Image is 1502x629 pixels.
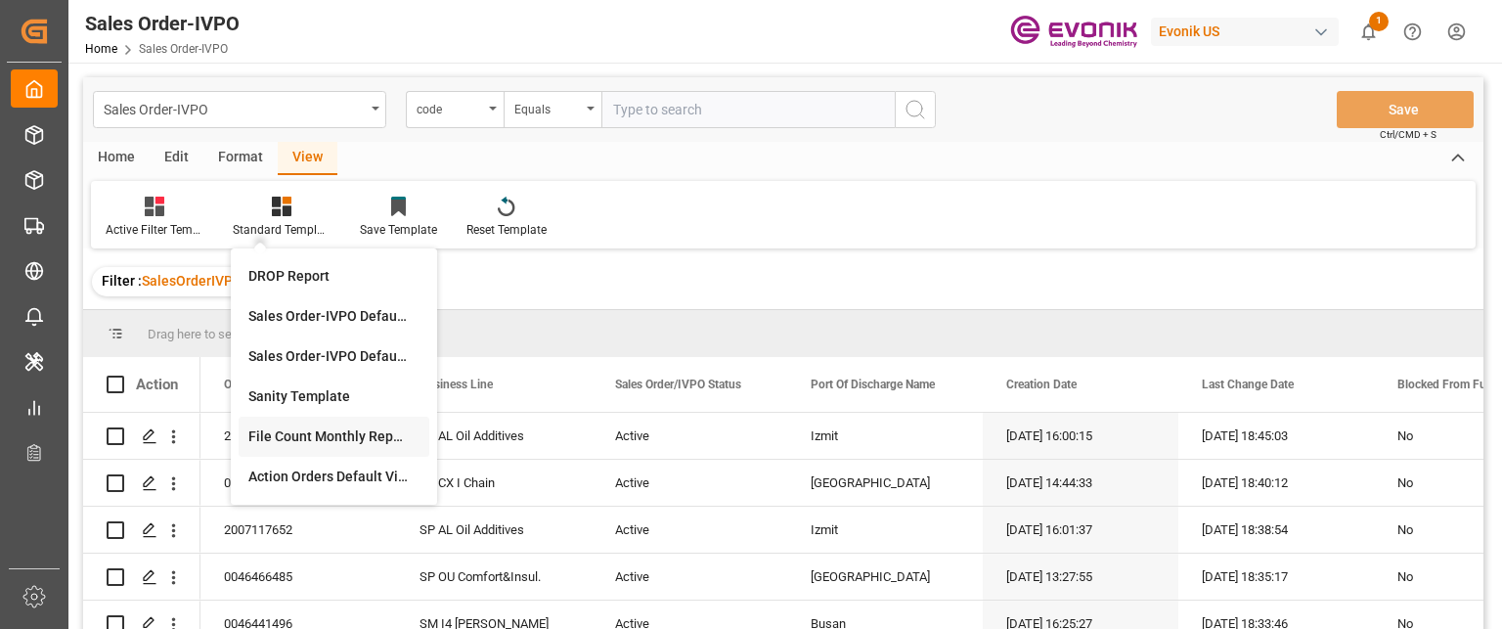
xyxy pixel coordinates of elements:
div: Izmit [787,413,983,459]
div: SP OU Comfort&Insul. [396,554,592,600]
div: Press SPACE to select this row. [83,554,200,601]
button: Help Center [1391,10,1435,54]
span: Order Number [224,378,296,391]
div: Sales Order-IVPO Default [PERSON_NAME] [248,346,420,367]
div: Reset Template [466,221,547,239]
div: [DATE] 16:01:37 [983,507,1178,553]
div: Active [615,508,764,553]
div: [DATE] 16:00:15 [983,413,1178,459]
div: [DATE] 18:35:17 [1178,554,1374,600]
div: File Count Monthly Report [248,427,420,447]
span: Drag here to set row groups [148,327,300,341]
span: Creation Date [1006,378,1077,391]
div: Standard Templates [233,221,331,239]
div: 2007136745 [200,413,396,459]
div: Action Orders Default View [248,467,420,487]
div: Active [615,555,764,600]
button: open menu [93,91,386,128]
div: Active Filter Template [106,221,203,239]
button: open menu [504,91,601,128]
div: Edit [150,142,203,175]
div: [GEOGRAPHIC_DATA] [787,460,983,506]
div: SP CX I Chain [396,460,592,506]
div: Press SPACE to select this row. [83,413,200,460]
div: Sales Order-IVPO Default view [248,306,420,327]
div: Equals [514,96,581,118]
span: Port Of Discharge Name [811,378,935,391]
div: [DATE] 13:27:55 [983,554,1178,600]
a: Home [85,42,117,56]
span: Last Change Date [1202,378,1294,391]
span: Filter : [102,273,142,289]
button: open menu [406,91,504,128]
div: Izmit [787,507,983,553]
div: 2007117652 [200,507,396,553]
div: [GEOGRAPHIC_DATA] [787,554,983,600]
img: Evonik-brand-mark-Deep-Purple-RGB.jpeg_1700498283.jpeg [1010,15,1137,49]
button: Evonik US [1151,13,1347,50]
div: Active [615,414,764,459]
div: [DATE] 18:40:12 [1178,460,1374,506]
div: View [278,142,337,175]
div: Evonik US [1151,18,1339,46]
button: search button [895,91,936,128]
button: Save [1337,91,1474,128]
div: Format [203,142,278,175]
button: show 1 new notifications [1347,10,1391,54]
span: 1 [1369,12,1389,31]
div: Sales Order-IVPO [104,96,365,120]
div: [DATE] 14:44:33 [983,460,1178,506]
div: Sales Order-IVPO [85,9,240,38]
div: Sanity Template [248,386,420,407]
div: Press SPACE to select this row. [83,507,200,554]
div: Active [615,461,764,506]
div: Press SPACE to select this row. [83,460,200,507]
div: Save Template [360,221,437,239]
div: 0046463934 [200,460,396,506]
span: Business Line [420,378,493,391]
div: Action [136,376,178,393]
span: SalesOrderIVPODefaultview [142,273,317,289]
div: DROP Report [248,266,420,287]
div: 0046466485 [200,554,396,600]
input: Type to search [601,91,895,128]
div: SP AL Oil Additives [396,507,592,553]
span: Ctrl/CMD + S [1380,127,1436,142]
div: Home [83,142,150,175]
div: SP AL Oil Additives [396,413,592,459]
div: [DATE] 18:38:54 [1178,507,1374,553]
div: [DATE] 18:45:03 [1178,413,1374,459]
div: code [417,96,483,118]
span: Sales Order/IVPO Status [615,378,741,391]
